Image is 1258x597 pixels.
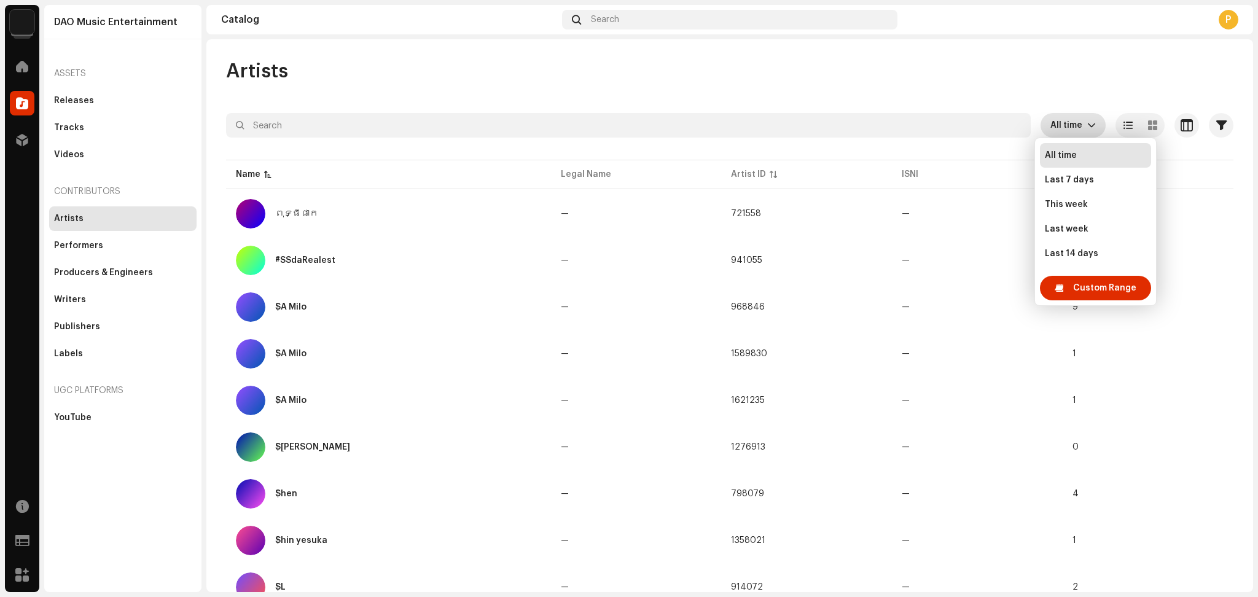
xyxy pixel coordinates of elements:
[1040,192,1151,217] li: This week
[54,268,153,278] div: Producers & Engineers
[236,168,260,181] div: Name
[49,88,197,113] re-m-nav-item: Releases
[49,260,197,285] re-m-nav-item: Producers & Engineers
[1045,248,1098,260] span: Last 14 days
[902,303,910,311] span: —
[1219,10,1238,29] div: P
[275,536,327,545] div: $hin yesuka
[1045,223,1088,235] span: Last week
[49,59,197,88] re-a-nav-header: Assets
[54,150,84,160] div: Videos
[275,490,297,498] div: $hen
[54,322,100,332] div: Publishers
[275,583,286,591] div: $L
[54,413,92,423] div: YouTube
[54,295,86,305] div: Writers
[561,303,569,311] span: —
[275,256,335,265] div: #SSdaRealest
[1040,241,1151,266] li: Last 14 days
[49,206,197,231] re-m-nav-item: Artists
[561,583,569,591] span: —
[10,10,34,34] img: 76e35660-c1c7-4f61-ac9e-76e2af66a330
[561,490,569,498] span: —
[731,396,765,405] span: 1621235
[902,536,910,545] span: —
[54,96,94,106] div: Releases
[54,123,84,133] div: Tracks
[731,303,765,311] span: 968846
[731,490,764,498] span: 798079
[226,59,288,84] span: Artists
[561,396,569,405] span: —
[49,233,197,258] re-m-nav-item: Performers
[902,256,910,265] span: —
[731,209,761,218] span: 721558
[561,256,569,265] span: —
[1045,174,1094,186] span: Last 7 days
[275,349,307,358] div: $A Milo
[1072,349,1076,358] span: 1
[731,349,767,358] span: 1589830
[275,209,318,218] div: ពុទ្ធីផាក
[731,168,766,181] div: Artist ID
[902,583,910,591] span: —
[275,303,307,311] div: $A Milo
[1072,536,1076,545] span: 1
[1072,443,1079,451] span: 0
[221,15,557,25] div: Catalog
[275,396,307,405] div: $A Milo
[54,241,103,251] div: Performers
[49,142,197,167] re-m-nav-item: Videos
[1087,113,1096,138] div: dropdown trigger
[731,536,765,545] span: 1358021
[1050,113,1087,138] span: All time
[902,490,910,498] span: —
[1073,276,1136,300] span: Custom Range
[226,113,1031,138] input: Search
[731,443,765,451] span: 1276913
[731,583,763,591] span: 914072
[561,443,569,451] span: —
[731,256,762,265] span: 941055
[902,443,910,451] span: —
[1040,266,1151,291] li: Last 30 days
[1045,149,1077,162] span: All time
[54,349,83,359] div: Labels
[1045,198,1088,211] span: This week
[591,15,619,25] span: Search
[561,209,569,218] span: —
[561,536,569,545] span: —
[49,115,197,140] re-m-nav-item: Tracks
[902,396,910,405] span: —
[1040,217,1151,241] li: Last week
[49,376,197,405] re-a-nav-header: UGC Platforms
[561,349,569,358] span: —
[49,287,197,312] re-m-nav-item: Writers
[49,405,197,430] re-m-nav-item: YouTube
[1040,168,1151,192] li: Last 7 days
[1072,303,1078,311] span: 9
[49,341,197,366] re-m-nav-item: Labels
[49,177,197,206] re-a-nav-header: Contributors
[902,349,910,358] span: —
[49,314,197,339] re-m-nav-item: Publishers
[1035,138,1156,492] ul: Option List
[54,214,84,224] div: Artists
[1040,143,1151,168] li: All time
[902,209,910,218] span: —
[1072,583,1078,591] span: 2
[275,443,350,451] div: $hawn
[1072,396,1076,405] span: 1
[1072,490,1079,498] span: 4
